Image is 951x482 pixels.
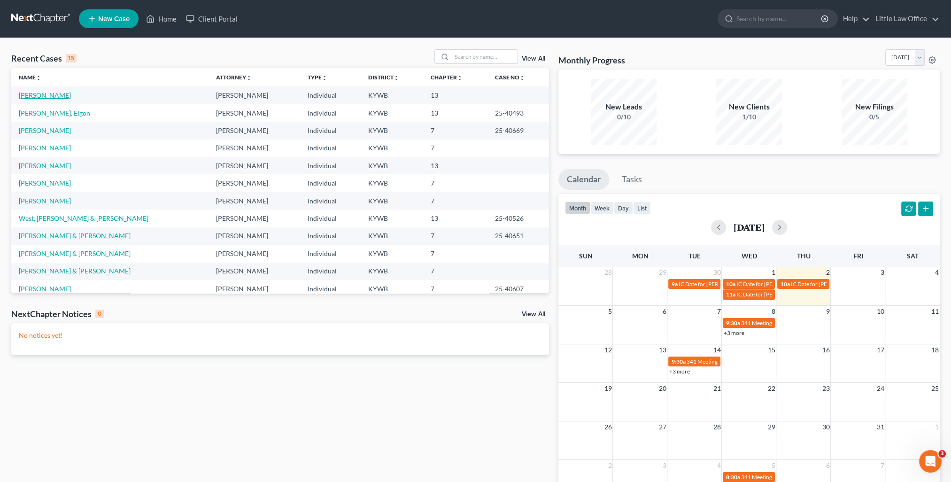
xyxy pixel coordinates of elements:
span: 20 [657,383,667,394]
span: 25 [930,383,940,394]
a: Home [141,10,181,27]
div: Recent Cases [11,53,77,64]
td: 25-40651 [487,227,549,245]
td: KYWB [361,192,424,210]
a: Tasks [613,169,650,190]
div: 0 [95,310,104,318]
div: 15 [66,54,77,62]
a: [PERSON_NAME] [19,285,71,293]
span: 28 [603,267,612,278]
span: IC Date for [PERSON_NAME][GEOGRAPHIC_DATA] [736,280,865,288]
span: Thu [796,252,810,260]
span: New Case [98,16,130,23]
td: KYWB [361,227,424,245]
span: 5 [607,306,612,317]
span: 27 [657,421,667,433]
a: [PERSON_NAME] [19,162,71,170]
span: 8 [770,306,776,317]
span: 4 [934,267,940,278]
span: 28 [712,421,721,433]
span: 30 [712,267,721,278]
a: +3 more [723,329,744,336]
i: unfold_more [322,75,327,81]
td: Individual [300,227,360,245]
span: 30 [821,421,830,433]
button: list [633,202,651,214]
input: Search by name... [736,10,822,27]
td: 13 [423,210,487,227]
div: New Leads [591,101,657,112]
td: Individual [300,245,360,262]
div: 0/10 [591,112,657,122]
td: Individual [300,280,360,297]
div: New Clients [716,101,782,112]
td: 7 [423,174,487,192]
span: 6 [825,460,830,471]
span: 14 [712,344,721,356]
span: 15 [766,344,776,356]
a: Nameunfold_more [19,74,41,81]
td: 25-40493 [487,104,549,122]
i: unfold_more [457,75,463,81]
a: [PERSON_NAME] [19,126,71,134]
td: [PERSON_NAME] [209,263,300,280]
span: 9a [671,280,677,288]
a: [PERSON_NAME] & [PERSON_NAME] [19,267,131,275]
td: 13 [423,104,487,122]
a: [PERSON_NAME], Elgon [19,109,90,117]
a: Little Law Office [871,10,939,27]
span: Fri [853,252,863,260]
span: 10a [780,280,789,288]
span: IC Date for [PERSON_NAME] [678,280,750,288]
div: 0/5 [842,112,907,122]
a: View All [522,55,545,62]
span: 17 [875,344,885,356]
span: Mon [632,252,648,260]
td: Individual [300,263,360,280]
td: [PERSON_NAME] [209,104,300,122]
span: 29 [657,267,667,278]
div: 1/10 [716,112,782,122]
a: Districtunfold_more [368,74,399,81]
td: Individual [300,192,360,210]
td: 7 [423,122,487,139]
a: Help [838,10,870,27]
a: [PERSON_NAME] [19,179,71,187]
a: +3 more [669,368,689,375]
span: 23 [821,383,830,394]
button: week [590,202,614,214]
span: 3 [938,450,946,458]
td: [PERSON_NAME] [209,122,300,139]
td: 7 [423,227,487,245]
span: 6 [661,306,667,317]
td: KYWB [361,140,424,157]
td: KYWB [361,122,424,139]
a: Chapterunfold_more [431,74,463,81]
td: 25-40607 [487,280,549,297]
span: 341 Meeting for [PERSON_NAME] [741,319,825,327]
span: 5 [770,460,776,471]
span: 7 [716,306,721,317]
td: [PERSON_NAME] [209,245,300,262]
td: 7 [423,140,487,157]
i: unfold_more [519,75,525,81]
a: West, [PERSON_NAME] & [PERSON_NAME] [19,214,148,222]
span: 3 [879,267,885,278]
span: 3 [661,460,667,471]
td: KYWB [361,210,424,227]
span: 21 [712,383,721,394]
td: [PERSON_NAME] [209,227,300,245]
a: Calendar [558,169,609,190]
span: Sat [906,252,918,260]
span: 11 [930,306,940,317]
td: [PERSON_NAME] [209,174,300,192]
h2: [DATE] [734,222,765,232]
span: 24 [875,383,885,394]
a: Case Nounfold_more [495,74,525,81]
a: [PERSON_NAME] [19,197,71,205]
td: 13 [423,86,487,104]
span: 9:30a [671,358,685,365]
span: 11a [726,291,735,298]
h3: Monthly Progress [558,54,625,66]
span: 1 [934,421,940,433]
